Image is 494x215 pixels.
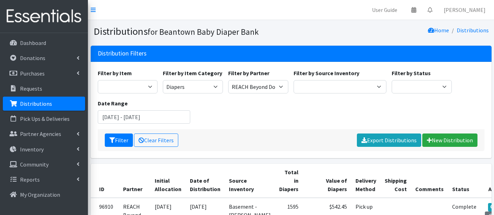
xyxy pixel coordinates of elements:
a: Distributions [457,27,489,34]
label: Filter by Source Inventory [294,69,359,77]
th: Comments [411,164,448,198]
a: Inventory [3,142,85,156]
a: My Organization [3,188,85,202]
a: Community [3,157,85,171]
th: Delivery Method [351,164,380,198]
th: Shipping Cost [380,164,411,198]
p: Requests [20,85,42,92]
p: Community [20,161,49,168]
p: Reports [20,176,40,183]
button: Filter [105,133,133,147]
label: Filter by Status [392,69,431,77]
th: ID [91,164,119,198]
label: Filter by Item [98,69,132,77]
p: My Organization [20,191,60,198]
a: Partner Agencies [3,127,85,141]
label: Date Range [98,99,128,107]
a: Requests [3,82,85,96]
th: Total in Diapers [275,164,303,198]
a: Clear Filters [134,133,178,147]
p: Purchases [20,70,45,77]
th: Value of Diapers [303,164,351,198]
th: Date of Distribution [186,164,225,198]
th: Source Inventory [225,164,275,198]
th: Partner [119,164,150,198]
small: for Beantown Baby Diaper Bank [148,27,259,37]
th: Initial Allocation [150,164,186,198]
a: Home [428,27,449,34]
a: New Distribution [422,133,477,147]
a: Purchases [3,66,85,80]
a: Dashboard [3,36,85,50]
p: Pick Ups & Deliveries [20,115,70,122]
h3: Distribution Filters [98,50,147,57]
input: January 1, 2011 - December 31, 2011 [98,110,191,124]
p: Inventory [20,146,44,153]
p: Dashboard [20,39,46,46]
p: Donations [20,54,45,61]
img: HumanEssentials [3,5,85,28]
a: Reports [3,172,85,187]
th: Status [448,164,481,198]
a: Pick Ups & Deliveries [3,112,85,126]
a: [PERSON_NAME] [438,3,491,17]
a: Donations [3,51,85,65]
p: Partner Agencies [20,130,61,137]
h1: Distributions [94,25,289,38]
label: Filter by Item Category [163,69,222,77]
a: Export Distributions [357,133,421,147]
a: Distributions [3,97,85,111]
p: Distributions [20,100,52,107]
label: Filter by Partner [228,69,269,77]
a: User Guide [366,3,403,17]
